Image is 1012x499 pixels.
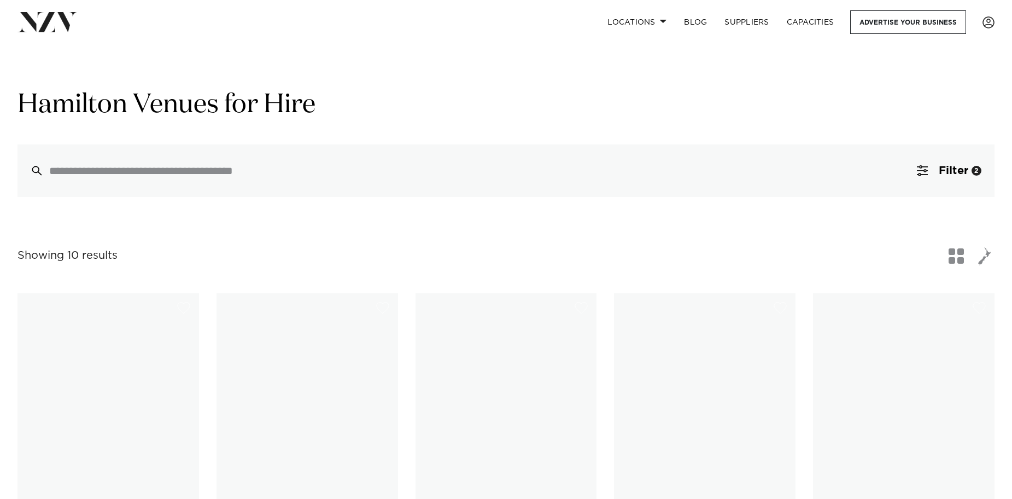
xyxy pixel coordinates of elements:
[675,10,716,34] a: BLOG
[904,144,995,197] button: Filter2
[939,165,968,176] span: Filter
[599,10,675,34] a: Locations
[17,247,118,264] div: Showing 10 results
[778,10,843,34] a: Capacities
[17,88,995,123] h1: Hamilton Venues for Hire
[972,166,981,176] div: 2
[850,10,966,34] a: Advertise your business
[17,12,77,32] img: nzv-logo.png
[716,10,777,34] a: SUPPLIERS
